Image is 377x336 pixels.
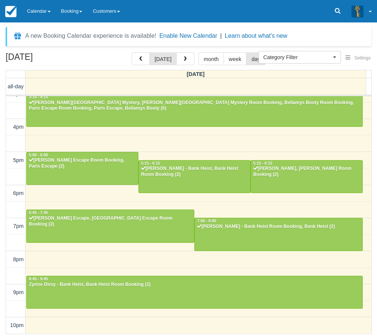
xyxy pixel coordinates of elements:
[354,55,371,61] span: Settings
[253,166,360,178] div: [PERSON_NAME], [PERSON_NAME] Room Booking (2)
[198,52,224,65] button: month
[220,33,222,39] span: |
[251,160,363,193] a: 5:15 - 6:15[PERSON_NAME], [PERSON_NAME] Room Booking (2)
[141,166,248,178] div: [PERSON_NAME] - Bank Heist, Bank Heist Room Booking (2)
[224,52,247,65] button: week
[159,32,217,40] button: Enable New Calendar
[253,161,272,165] span: 5:15 - 6:15
[13,190,24,196] span: 6pm
[138,160,251,193] a: 5:15 - 6:15[PERSON_NAME] - Bank Heist, Bank Heist Room Booking (2)
[13,289,24,295] span: 9pm
[13,157,24,163] span: 5pm
[194,218,362,251] a: 7:00 - 8:00[PERSON_NAME] - Bank Heist Room Booking, Bank Heist (2)
[141,161,160,165] span: 5:15 - 6:15
[26,276,363,309] a: 8:45 - 9:45Zyrine Diroy - Bank Heist, Bank Heist Room Booking (2)
[341,53,375,64] button: Settings
[13,91,24,97] span: 3pm
[197,224,360,230] div: [PERSON_NAME] - Bank Heist Room Booking, Bank Heist (2)
[26,152,138,185] a: 5:00 - 6:00[PERSON_NAME] Escape Room Booking, Paris Escape (2)
[29,277,48,281] span: 8:45 - 9:45
[26,94,363,127] a: 3:15 - 4:15[PERSON_NAME][GEOGRAPHIC_DATA] Mystery, [PERSON_NAME][GEOGRAPHIC_DATA] Mystery Room Bo...
[29,158,136,169] div: [PERSON_NAME] Escape Room Booking, Paris Escape (2)
[29,100,360,112] div: [PERSON_NAME][GEOGRAPHIC_DATA] Mystery, [PERSON_NAME][GEOGRAPHIC_DATA] Mystery Room Booking, Bell...
[263,54,331,61] span: Category Filter
[25,31,156,40] div: A new Booking Calendar experience is available!
[5,6,17,17] img: checkfront-main-nav-mini-logo.png
[149,52,177,65] button: [DATE]
[10,322,24,328] span: 10pm
[351,5,363,17] img: A3
[13,223,24,229] span: 7pm
[225,33,287,39] a: Learn about what's new
[197,219,216,223] span: 7:00 - 8:00
[29,211,48,215] span: 6:45 - 7:45
[8,83,24,89] span: all-day
[246,52,265,65] button: day
[13,124,24,130] span: 4pm
[26,210,194,242] a: 6:45 - 7:45[PERSON_NAME] Escape, [GEOGRAPHIC_DATA] Escape Room Booking (2)
[29,216,192,227] div: [PERSON_NAME] Escape, [GEOGRAPHIC_DATA] Escape Room Booking (2)
[29,153,48,157] span: 5:00 - 6:00
[187,71,205,77] span: [DATE]
[29,282,360,288] div: Zyrine Diroy - Bank Heist, Bank Heist Room Booking (2)
[29,95,48,99] span: 3:15 - 4:15
[13,256,24,262] span: 8pm
[6,52,101,66] h2: [DATE]
[258,51,341,64] button: Category Filter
